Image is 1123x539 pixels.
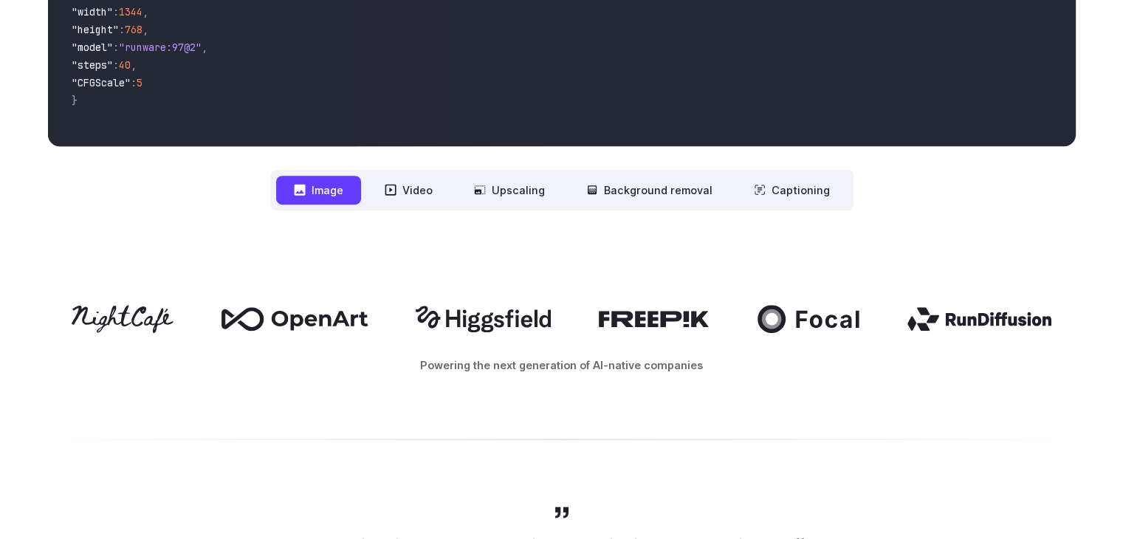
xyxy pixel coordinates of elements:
[119,23,125,36] span: :
[72,94,78,107] span: }
[131,76,137,89] span: :
[72,58,113,72] span: "steps"
[131,58,137,72] span: ,
[142,23,148,36] span: ,
[456,176,563,205] button: Upscaling
[569,176,730,205] button: Background removal
[736,176,848,205] button: Captioning
[119,58,131,72] span: 40
[113,5,119,18] span: :
[142,5,148,18] span: ,
[202,41,207,54] span: ,
[72,23,119,36] span: "height"
[276,176,361,205] button: Image
[113,58,119,72] span: :
[72,5,113,18] span: "width"
[119,5,142,18] span: 1344
[113,41,119,54] span: :
[72,41,113,54] span: "model"
[48,357,1076,374] p: Powering the next generation of AI-native companies
[119,41,202,54] span: "runware:97@2"
[72,76,131,89] span: "CFGScale"
[125,23,142,36] span: 768
[367,176,450,205] button: Video
[137,76,142,89] span: 5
